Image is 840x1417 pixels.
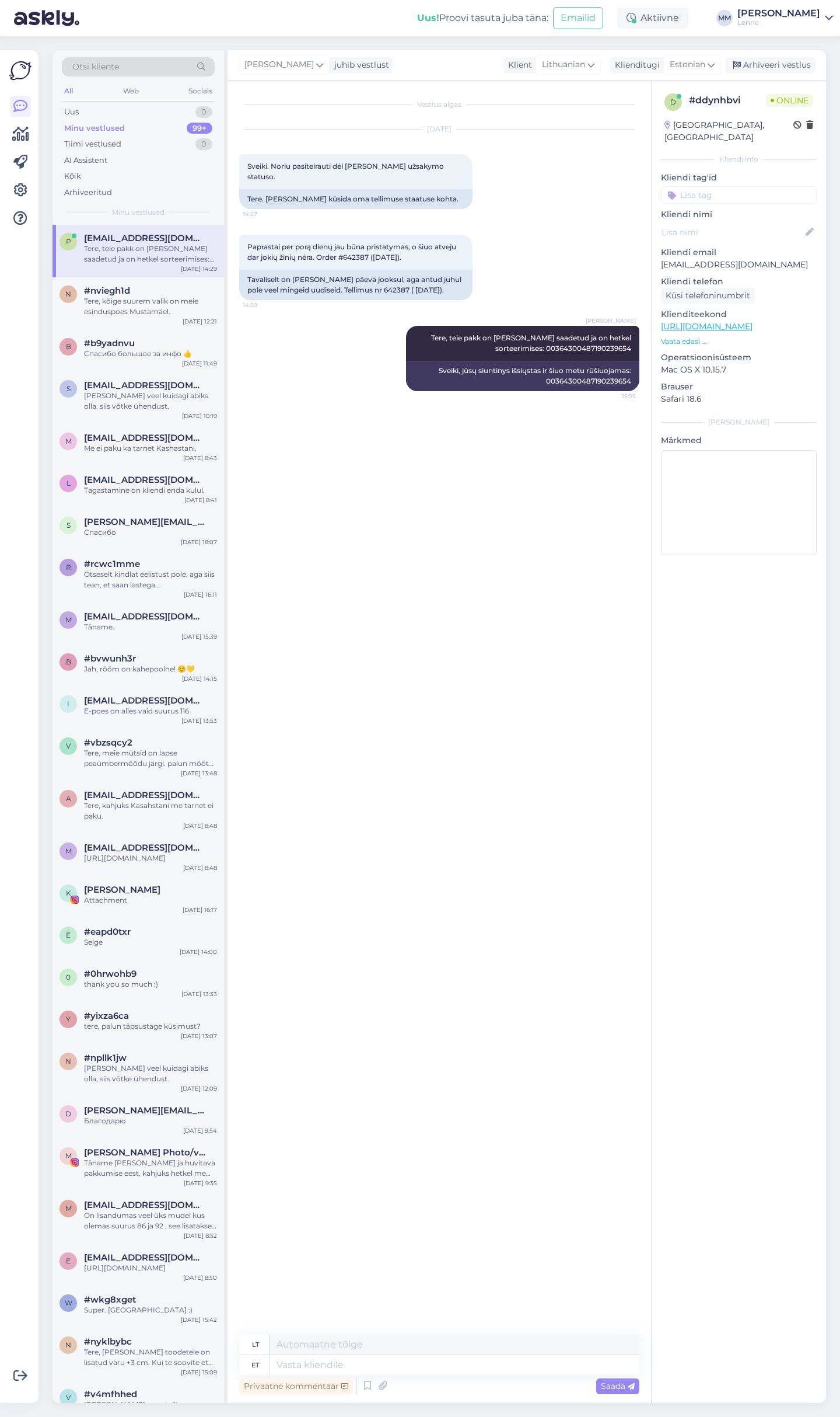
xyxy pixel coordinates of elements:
[84,800,217,821] div: Tere, kahjuks Kasahstani me tarnet ei paku.
[417,12,439,23] b: Uus!
[661,336,817,347] p: Vaata edasi ...
[84,1305,217,1315] div: Super. [GEOGRAPHIC_DATA] :)
[84,1200,205,1210] span: madara.vugule@gmail.com
[181,1032,217,1040] div: [DATE] 13:07
[66,1015,71,1023] span: y
[84,1053,127,1063] span: #npllk1jw
[661,246,817,259] p: Kliendi email
[9,60,32,82] img: Askly Logo
[195,106,212,118] div: 0
[661,321,752,332] a: [URL][DOMAIN_NAME]
[84,611,205,622] span: merili.mannilaan@gmail.com
[65,437,72,445] span: m
[417,11,548,25] div: Proovi tasuta juba täna:
[121,83,141,99] div: Web
[66,657,71,666] span: b
[84,842,205,853] span: marleenraudsepp@gmail.com
[184,496,217,504] div: [DATE] 8:41
[64,138,121,150] div: Tiimi vestlused
[65,615,72,624] span: m
[195,138,212,150] div: 0
[64,155,107,166] div: AI Assistent
[181,264,217,273] div: [DATE] 14:29
[737,18,820,27] div: Lenne
[239,99,639,110] div: Vestlus algas
[661,434,817,447] p: Märkmed
[182,674,217,683] div: [DATE] 14:15
[84,1147,205,1158] span: Magnus Heinmets Photo/video
[65,1151,72,1160] span: M
[84,1063,217,1084] div: [PERSON_NAME] veel kuidagi abiks olla, siis võtke ühendust.
[183,1273,217,1282] div: [DATE] 8:50
[181,990,217,998] div: [DATE] 13:33
[182,359,217,368] div: [DATE] 11:49
[62,83,75,99] div: All
[84,433,205,443] span: miraidrisova@gmail.com
[670,98,676,106] span: d
[737,9,833,27] a: [PERSON_NAME]Lenne
[66,794,71,803] span: a
[610,59,660,71] div: Klienditugi
[66,889,71,897] span: K
[84,527,217,538] div: Спасибо
[84,559,140,569] span: #rcwc1mme
[239,189,473,209] div: Tere. [PERSON_NAME] küsida oma tellimuse staatuse kohta.
[67,699,69,708] span: i
[66,342,71,351] span: b
[84,1294,136,1305] span: #wkg8xget
[183,864,217,872] div: [DATE] 8:48
[661,364,817,376] p: Mac OS X 10.15.7
[84,443,217,454] div: Me ei paku ka tarnet Kashastani.
[65,1057,71,1066] span: n
[180,948,217,956] div: [DATE] 14:00
[670,58,705,71] span: Estonian
[184,1231,217,1240] div: [DATE] 8:52
[181,769,217,778] div: [DATE] 13:48
[84,1347,217,1368] div: Tere, [PERSON_NAME] toodetele on lisatud varu +3 cm. Kui te soovite et jope [PERSON_NAME] , soovi...
[592,392,636,401] span: 15:55
[66,1393,71,1402] span: v
[84,1210,217,1231] div: On lisandumas veel üks mudel kus olemas suurus 86 ja 92 , see lisatakse e-poodi kohe kui vallmis ...
[84,937,217,948] div: Selge
[64,170,81,182] div: Kõik
[66,237,71,246] span: p
[243,210,286,218] span: 14:27
[244,58,314,71] span: [PERSON_NAME]
[65,290,71,298] span: n
[689,93,766,107] div: # ddynhbvi
[84,517,205,527] span: svetlana-os@mail.ru
[661,381,817,393] p: Brauser
[66,931,71,939] span: e
[431,333,633,353] span: Tere, teie pakk on [PERSON_NAME] saadetud ja on hetkel sorteerimises: 00364300487190239654
[65,1341,71,1349] span: n
[183,454,217,462] div: [DATE] 8:43
[84,1158,217,1179] div: Täname [PERSON_NAME] ja huvitava pakkumise eest, kahjuks hetkel me koostööst huvitatud ei ole.
[84,1105,205,1116] span: diana.stopite@inbox.lv
[65,1204,72,1213] span: m
[186,83,215,99] div: Socials
[84,338,135,349] span: #b9yadnvu
[84,243,217,264] div: Tere, teie pakk on [PERSON_NAME] saadetud ja on hetkel sorteerimises: 00364300487190239654
[182,412,217,420] div: [DATE] 10:19
[65,1109,71,1118] span: d
[661,172,817,184] p: Kliendi tag'id
[84,790,205,800] span: antayevaa@gmail.com
[330,59,389,71] div: juhib vestlust
[181,538,217,546] div: [DATE] 18:07
[84,653,136,664] span: #bvwunh3r
[64,187,112,199] div: Arhiveeritud
[247,162,446,181] span: Sveiki. Noriu pasiteirauti dėl [PERSON_NAME] užsakymo statuso.
[84,475,205,485] span: litaakvamarin5@gmail.com
[84,1021,217,1032] div: tere, palun täpsustage küsimust?
[239,270,473,300] div: Tavaliselt on [PERSON_NAME] päeva jooksul, aga antud juhul pole veel mingeid uudiseid. Tellimus n...
[84,622,217,632] div: Täname.
[66,563,71,572] span: r
[181,1084,217,1093] div: [DATE] 12:09
[252,1335,259,1355] div: lt
[66,384,71,393] span: s
[84,296,217,317] div: Tere, kõige suurem valik on meie esinduspoes Mustamäel.
[184,590,217,599] div: [DATE] 16:11
[661,393,817,405] p: Safari 18.6
[183,317,217,326] div: [DATE] 12:21
[247,242,458,262] span: Paprastai per porą dienų jau būna pristatymas, o šiuo atveju dar jokių žinių nėra. Order #642387 ...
